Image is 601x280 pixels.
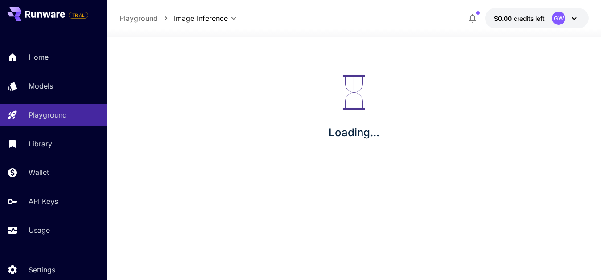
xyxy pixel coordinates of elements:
[29,225,50,235] p: Usage
[174,13,228,24] span: Image Inference
[29,110,67,120] p: Playground
[69,12,88,19] span: TRIAL
[29,196,58,207] p: API Keys
[494,15,514,22] span: $0.00
[29,81,53,91] p: Models
[29,52,49,62] p: Home
[29,167,49,178] p: Wallet
[514,15,545,22] span: credits left
[485,8,589,28] button: $0.00GW
[494,14,545,23] div: $0.00
[119,13,174,24] nav: breadcrumb
[552,12,565,25] div: GW
[69,10,88,20] span: Add your payment card to enable full platform functionality.
[29,264,55,275] p: Settings
[29,138,52,149] p: Library
[329,125,379,141] p: Loading...
[119,13,158,24] a: Playground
